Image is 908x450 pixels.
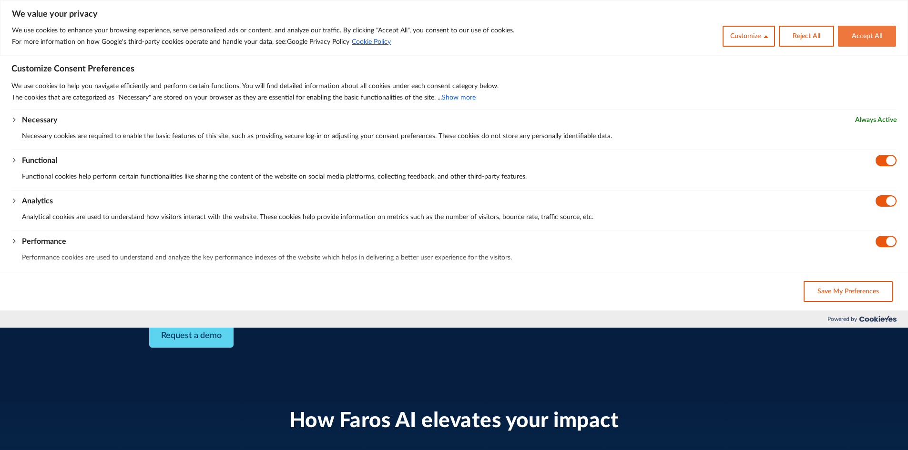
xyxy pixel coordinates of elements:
p: Analytical cookies are used to understand how visitors interact with the website. These cookies h... [22,211,897,223]
p: Necessary cookies are required to enable the basic features of this site, such as providing secur... [22,130,897,142]
p: We use cookies to enhance your browsing experience, serve personalized ads or content, and analyz... [12,25,514,36]
h2: How Faros AI elevates your impact [289,409,619,434]
a: Google Privacy Policy [287,39,349,45]
button: Accept All [838,26,896,47]
button: Save My Preferences [804,281,893,302]
p: We use cookies to help you navigate efficiently and perform certain functions. You will find deta... [11,80,897,92]
button: Performance [22,236,66,247]
p: Performance cookies are used to understand and analyze the key performance indexes of the website... [22,252,897,263]
p: The cookies that are categorized as "Necessary" are stored on your browser as they are essential ... [11,92,897,103]
span: Customize Consent Preferences [11,63,134,75]
p: Functional cookies help perform certain functionalities like sharing the content of the website o... [22,171,897,182]
button: Show more [442,92,476,103]
input: Disable Analytics [876,195,897,207]
a: Contact Modal [149,324,234,348]
button: Analytics [22,195,53,207]
img: Cookieyes logo [859,316,897,322]
p: For more information on how Google's third-party cookies operate and handle your data, see: [12,36,514,48]
p: We value your privacy [12,9,896,20]
a: Cookie Policy [351,38,391,46]
button: Necessary [22,114,57,126]
button: Customize [723,26,775,47]
input: Disable Performance [876,236,897,247]
span: Always Active [855,114,897,126]
input: Disable Functional [876,155,897,166]
button: Functional [22,155,57,166]
button: Reject All [779,26,834,47]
